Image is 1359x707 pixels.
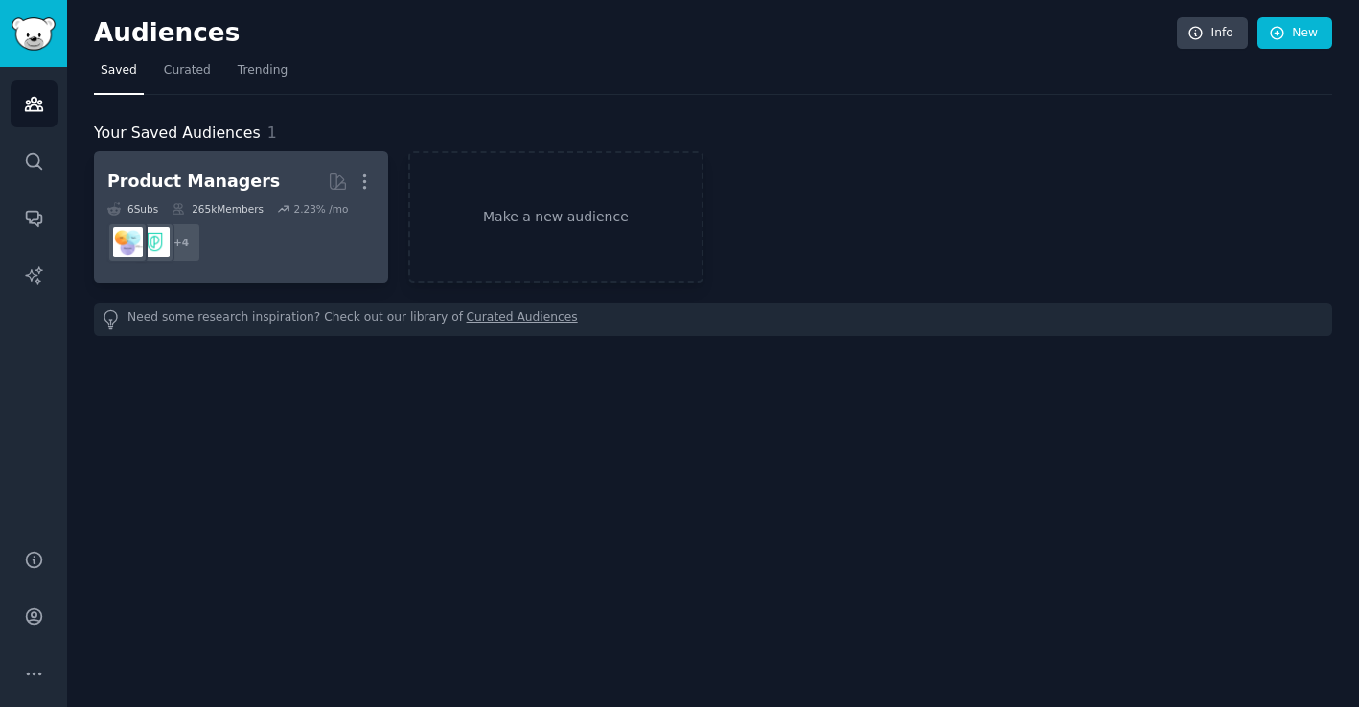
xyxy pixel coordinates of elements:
[293,202,348,216] div: 2.23 % /mo
[107,170,280,194] div: Product Managers
[94,122,261,146] span: Your Saved Audiences
[1177,17,1248,50] a: Info
[238,62,288,80] span: Trending
[164,62,211,80] span: Curated
[94,18,1177,49] h2: Audiences
[267,124,277,142] span: 1
[12,17,56,51] img: GummySearch logo
[113,227,143,257] img: ProductManagement
[101,62,137,80] span: Saved
[94,151,388,283] a: Product Managers6Subs265kMembers2.23% /mo+4ProductMgmtProductManagement
[408,151,703,283] a: Make a new audience
[157,56,218,95] a: Curated
[161,222,201,262] div: + 4
[231,56,294,95] a: Trending
[1257,17,1332,50] a: New
[467,309,578,330] a: Curated Audiences
[140,227,170,257] img: ProductMgmt
[107,202,158,216] div: 6 Sub s
[94,56,144,95] a: Saved
[94,303,1332,336] div: Need some research inspiration? Check out our library of
[172,202,264,216] div: 265k Members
